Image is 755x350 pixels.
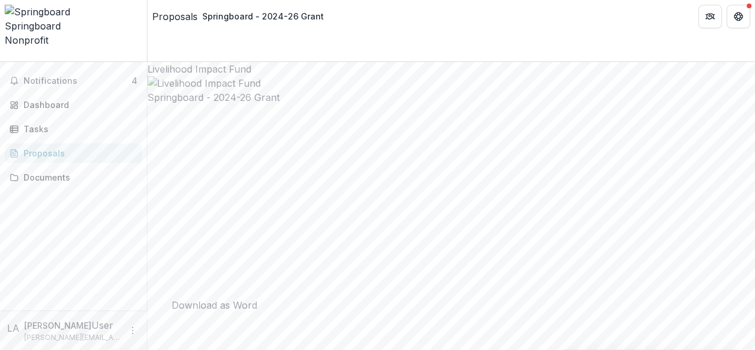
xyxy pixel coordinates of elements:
[698,5,722,28] button: Partners
[5,95,142,115] a: Dashboard
[5,34,48,46] span: Nonprofit
[147,62,755,76] div: Livelihood Impact Fund
[126,323,140,338] button: More
[24,319,91,332] p: [PERSON_NAME]
[147,90,755,104] h2: Springboard - 2024-26 Grant
[5,71,142,90] button: Notifications4
[5,19,142,33] div: Springboard
[24,171,133,184] div: Documents
[24,123,133,135] div: Tasks
[202,10,324,22] div: Springboard - 2024-26 Grant
[727,5,750,28] button: Get Help
[7,321,19,335] div: Lawrence Afere
[132,76,137,86] span: 4
[24,147,133,159] div: Proposals
[5,168,142,187] a: Documents
[172,298,257,312] div: Download as Word
[5,5,142,19] img: Springboard
[5,143,142,163] a: Proposals
[24,332,121,343] p: [PERSON_NAME][EMAIL_ADDRESS][DOMAIN_NAME]
[152,8,329,25] nav: breadcrumb
[152,9,198,24] a: Proposals
[5,119,142,139] a: Tasks
[91,318,113,332] p: User
[24,76,132,86] span: Notifications
[147,76,755,90] img: Livelihood Impact Fund
[24,99,133,111] div: Dashboard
